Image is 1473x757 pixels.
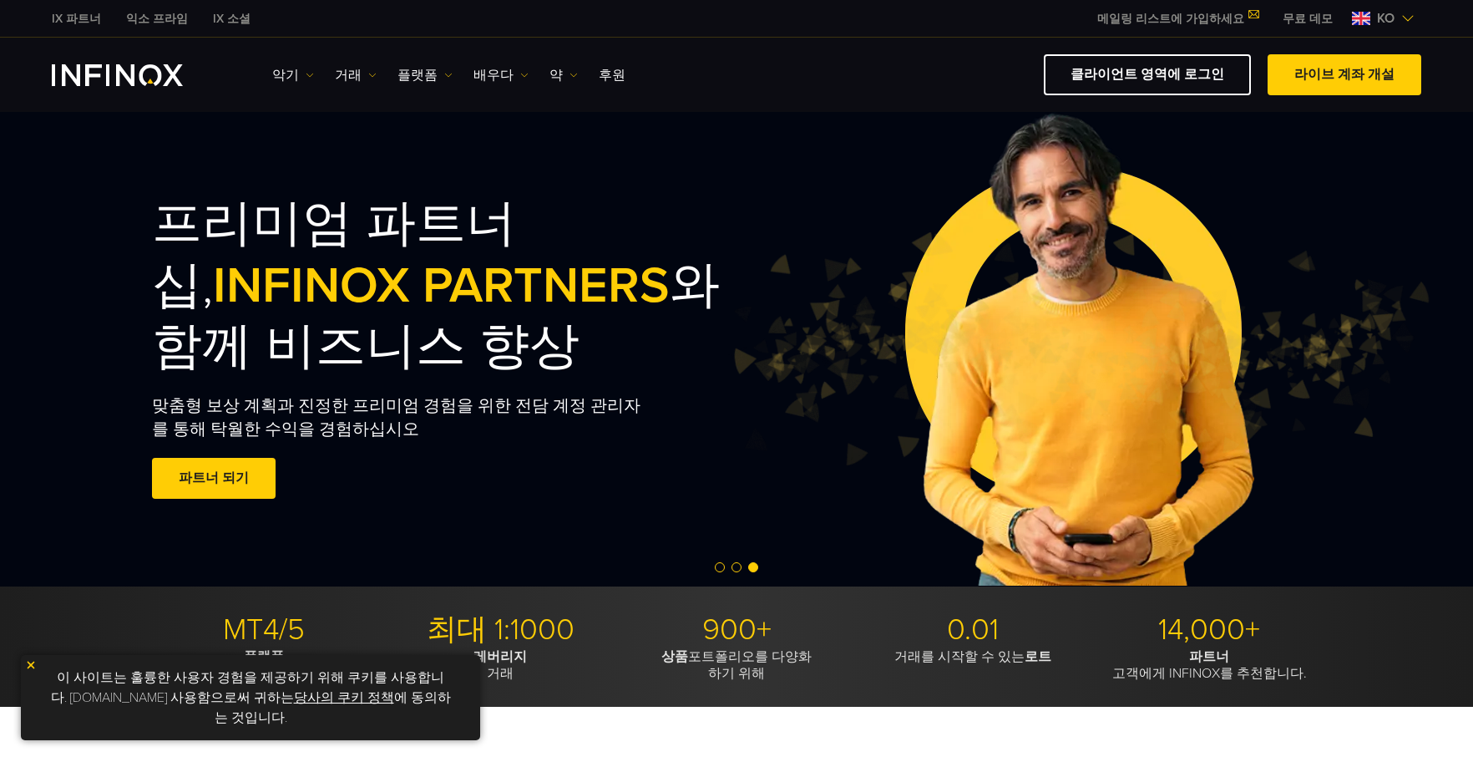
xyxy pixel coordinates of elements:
[748,562,758,572] span: Go to slide 3
[388,648,612,682] p: 거래
[731,562,742,572] span: Go to slide 2
[1025,648,1051,665] strong: 로트
[335,65,362,85] font: 거래
[661,648,688,665] strong: 상품
[244,648,284,665] strong: 플랫폼
[397,65,453,85] a: 플랫폼
[861,612,1085,648] p: 0.01
[294,689,394,706] a: 당사의 쿠키 정책
[213,256,670,316] span: INFINOX PARTNERS
[549,65,578,85] a: 약
[1097,12,1244,26] font: 메일링 리스트에 가입하세요
[51,669,451,726] font: 이 사이트는 훌륭한 사용자 경험을 제공하기 위해 쿠키를 사용합니다. [DOMAIN_NAME] 사용함으로써 귀하는 에 동의하는 것입니다.
[179,470,249,486] font: 파트너 되기
[473,648,527,665] strong: 레버리지
[625,612,848,648] p: 900+
[1270,10,1345,28] a: 인피녹스 메뉴
[200,10,263,28] a: 인피녹스
[1294,66,1395,83] font: 라이브 계좌 개설
[39,10,114,28] a: 인피녹스
[25,659,37,671] img: 노란색 닫기 아이콘
[715,562,725,572] span: Go to slide 1
[1097,648,1321,682] p: 고객에게 INFINOX를 추천합니다.
[625,648,848,682] p: 포트폴리오를 다양화 하기 위해
[272,65,299,85] font: 악기
[1189,648,1229,665] strong: 파트너
[861,648,1085,665] p: 거래를 시작할 수 있는
[549,65,563,85] font: 약
[473,65,529,85] a: 배우다
[152,194,772,378] h2: 프리미엄 파트너십, 와 함께 비즈니스 향상
[599,65,625,85] a: 후원
[335,65,377,85] a: 거래
[473,65,514,85] font: 배우다
[397,65,438,85] font: 플랫폼
[272,65,314,85] a: 악기
[152,394,648,441] p: 맞춤형 보상 계획과 진정한 프리미엄 경험을 위한 전담 계정 관리자를 통해 탁월한 수익을 경험하십시오
[114,10,200,28] a: 인피녹스
[152,648,376,682] p: 최신 거래 도구 사용
[1085,12,1270,26] a: 메일링 리스트에 가입하세요
[1268,54,1421,95] a: 라이브 계좌 개설
[1370,8,1401,28] span: KO
[152,458,276,499] a: 파트너 되기
[388,612,612,648] p: 최대 1:1000
[52,64,222,86] a: INFINOX 로고
[1097,612,1321,648] p: 14,000+
[1044,54,1251,95] a: 클라이언트 영역에 로그인
[152,612,376,648] p: MT4/5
